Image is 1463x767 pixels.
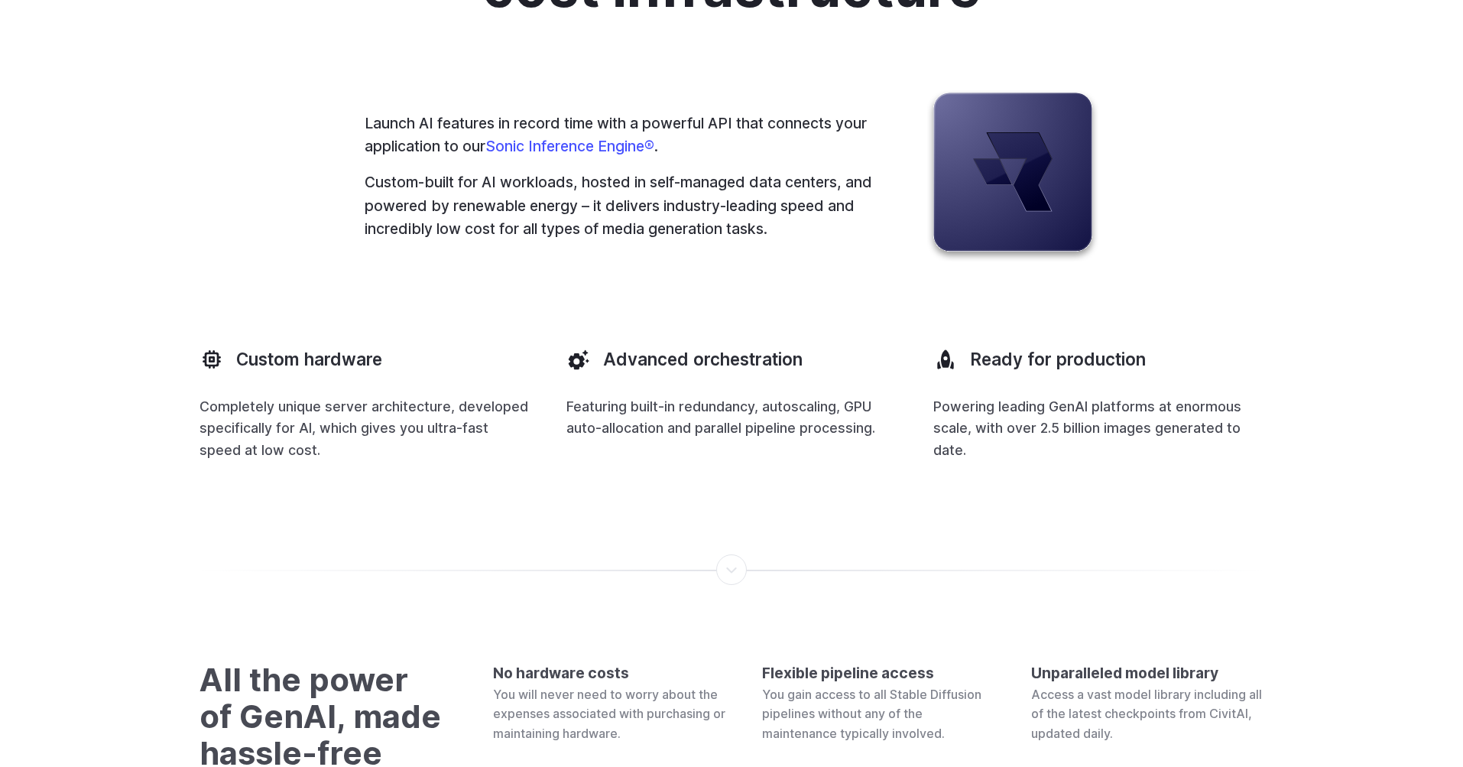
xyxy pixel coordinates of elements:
[493,687,725,741] span: You will never need to worry about the expenses associated with purchasing or maintaining hardware.
[762,687,981,741] span: You gain access to all Stable Diffusion pipelines without any of the maintenance typically involved.
[365,112,878,158] p: Launch AI features in record time with a powerful API that connects your application to our .
[485,137,654,155] a: Sonic Inference Engine®
[603,347,803,372] h3: Advanced orchestration
[199,396,530,460] p: Completely unique server architecture, developed specifically for AI, which gives you ultra-fast ...
[365,171,878,241] p: Custom-built for AI workloads, hosted in self-managed data centers, and powered by renewable ener...
[566,396,897,439] p: Featuring built-in redundancy, autoscaling, GPU auto-allocation and parallel pipeline processing.
[236,347,382,372] h3: Custom hardware
[970,347,1146,372] h3: Ready for production
[1031,687,1262,741] span: Access a vast model library including all of the latest checkpoints from CivitAI, updated daily.
[933,396,1263,460] p: Powering leading GenAI platforms at enormous scale, with over 2.5 billion images generated to date.
[1031,661,1263,685] h4: Unparalleled model library
[493,661,725,685] h4: No hardware costs
[762,661,994,685] h4: Flexible pipeline access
